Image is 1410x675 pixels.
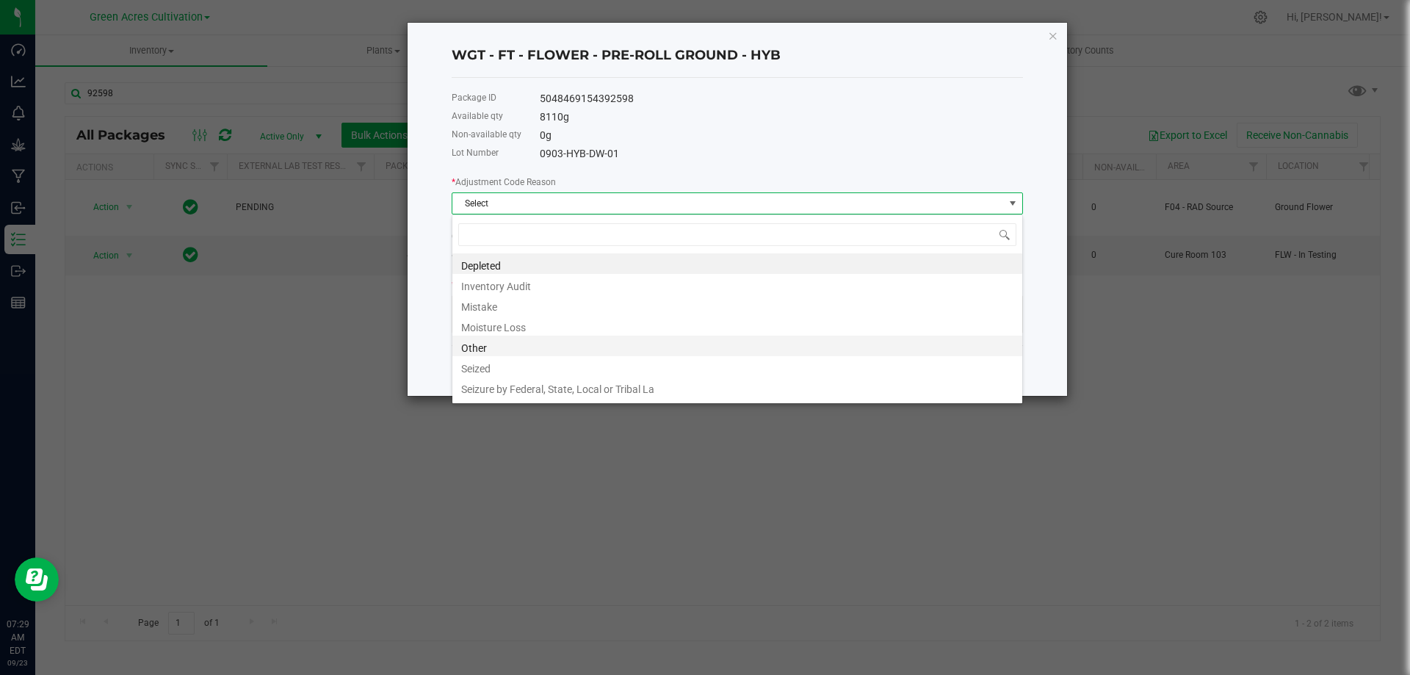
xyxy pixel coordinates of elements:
span: g [563,111,569,123]
div: 8110 [540,109,1023,125]
div: 0 [540,128,1023,143]
label: Non-available qty [452,128,521,141]
span: g [546,129,552,141]
h4: WGT - FT - FLOWER - PRE-ROLL GROUND - HYB [452,46,1023,65]
div: 5048469154392598 [540,91,1023,107]
label: Package ID [452,91,496,104]
label: Lot Number [452,146,499,159]
label: Available qty [452,109,503,123]
span: Select [452,193,1004,214]
div: 0903-HYB-DW-01 [540,146,1023,162]
label: Adjustment Code Reason [452,176,556,189]
iframe: Resource center [15,557,59,602]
